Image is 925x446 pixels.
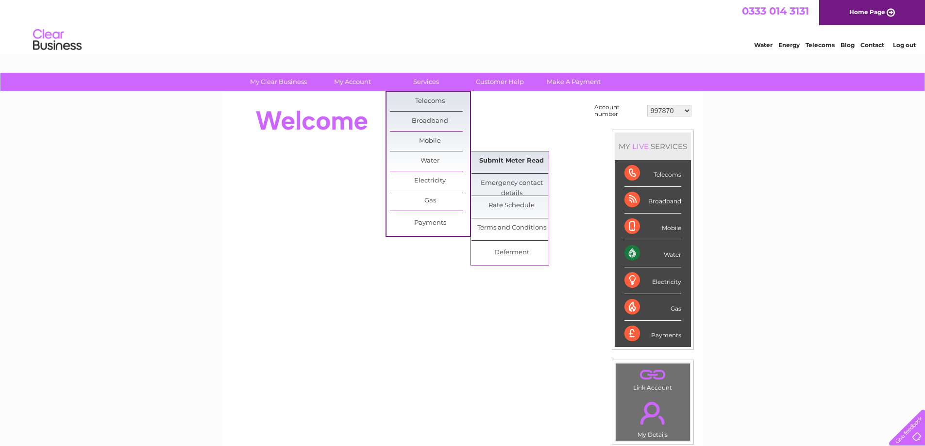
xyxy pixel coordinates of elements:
a: Gas [390,191,470,211]
td: Link Account [615,363,690,394]
a: Deferment [471,243,552,263]
a: Water [754,41,773,49]
div: Mobile [624,214,681,240]
a: Log out [893,41,916,49]
a: Energy [778,41,800,49]
a: Submit Meter Read [471,151,552,171]
div: Telecoms [624,160,681,187]
a: Telecoms [390,92,470,111]
div: Payments [624,321,681,347]
div: Gas [624,294,681,321]
a: Emergency contact details [471,174,552,193]
a: My Account [312,73,392,91]
a: . [618,366,688,383]
a: Electricity [390,171,470,191]
a: Rate Schedule [471,196,552,215]
div: Electricity [624,267,681,294]
a: 0333 014 3131 [742,5,809,17]
a: Mobile [390,132,470,151]
a: My Clear Business [238,73,319,91]
div: LIVE [630,142,651,151]
a: Terms and Conditions [471,218,552,238]
a: Blog [841,41,855,49]
div: Broadband [624,187,681,214]
a: Broadband [390,112,470,131]
div: Water [624,240,681,267]
div: MY SERVICES [615,132,691,160]
a: Customer Help [460,73,540,91]
a: Make A Payment [534,73,614,91]
a: Contact [860,41,884,49]
img: logo.png [33,25,82,55]
a: Services [386,73,466,91]
a: Telecoms [806,41,835,49]
td: Account number [592,101,645,120]
a: Water [390,151,470,171]
a: . [618,396,688,430]
td: My Details [615,394,690,441]
div: Clear Business is a trading name of Verastar Limited (registered in [GEOGRAPHIC_DATA] No. 3667643... [234,5,692,47]
a: Payments [390,214,470,233]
